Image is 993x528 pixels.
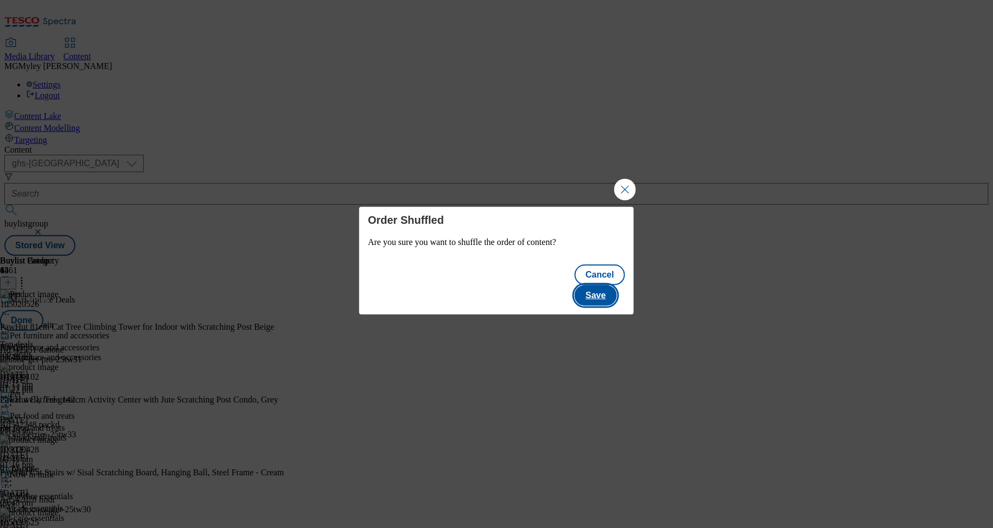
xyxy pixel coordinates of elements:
[575,265,625,285] button: Cancel
[368,213,625,227] h4: Order Shuffled
[575,285,616,306] button: Save
[614,179,636,200] button: Close Modal
[368,237,625,247] p: Are you sure you want to shuffle the order of content?
[359,207,634,315] div: Modal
